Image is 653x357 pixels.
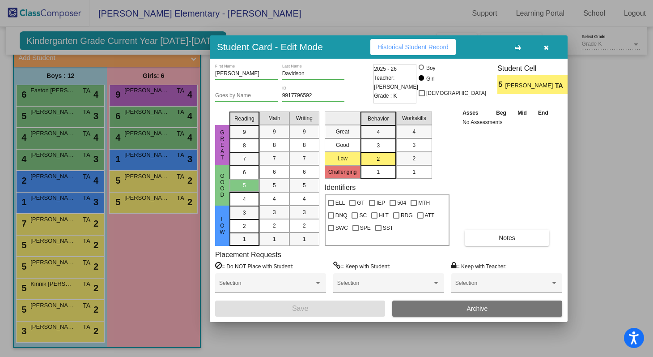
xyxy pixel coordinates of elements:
span: SPE [360,223,371,233]
span: 5 [497,79,505,90]
span: Great [218,129,226,161]
th: Mid [512,108,532,118]
label: = Do NOT Place with Student: [215,262,293,271]
span: ELL [335,198,345,208]
span: 5 [303,181,306,189]
span: 9 [243,128,246,136]
span: Archive [467,305,488,312]
label: = Keep with Student: [333,262,390,271]
span: SST [383,223,393,233]
span: 5 [243,181,246,189]
span: 2 [243,222,246,230]
span: 5 [273,181,276,189]
span: RDG [401,210,413,221]
span: 2 [273,222,276,230]
span: Historical Student Record [377,43,449,51]
span: Good [218,173,226,198]
label: = Keep with Teacher: [451,262,507,271]
span: 3 [243,209,246,217]
span: 4 [273,195,276,203]
div: Girl [426,75,435,83]
span: 2 [303,222,306,230]
span: 6 [273,168,276,176]
span: Reading [234,115,254,123]
span: Writing [296,114,313,122]
label: Identifiers [325,183,356,192]
span: 7 [303,155,306,163]
span: SC [359,210,367,221]
span: 1 [377,168,380,176]
span: Grade : K [374,91,397,100]
span: MTH [418,198,430,208]
span: ATT [425,210,435,221]
span: IEP [377,198,385,208]
span: 7 [243,155,246,163]
th: Beg [490,108,512,118]
span: GT [357,198,365,208]
span: Low [218,216,226,235]
span: 4 [243,195,246,203]
button: Historical Student Record [370,39,456,55]
span: 6 [303,168,306,176]
span: 2025 - 26 [374,65,397,73]
th: End [532,108,554,118]
span: 9 [303,128,306,136]
span: Notes [499,234,515,241]
span: 3 [412,141,416,149]
td: No Assessments [460,118,554,127]
span: 7 [273,155,276,163]
span: Behavior [368,115,389,123]
span: 2 [377,155,380,163]
span: 8 [303,141,306,149]
span: SWC [335,223,348,233]
span: 4 [303,195,306,203]
span: [PERSON_NAME] [505,81,555,90]
span: 2 [568,79,575,90]
span: 4 [412,128,416,136]
span: 1 [412,168,416,176]
span: 2 [412,155,416,163]
span: TA [555,81,568,90]
span: Math [268,114,280,122]
button: Archive [392,301,562,317]
span: 4 [377,128,380,136]
input: Enter ID [282,93,345,99]
span: Workskills [402,114,426,122]
input: goes by name [215,93,278,99]
h3: Student Card - Edit Mode [217,41,323,52]
span: 1 [243,235,246,243]
span: HLT [379,210,389,221]
span: 1 [273,235,276,243]
span: 8 [273,141,276,149]
span: 9 [273,128,276,136]
div: Boy [426,64,436,72]
span: 3 [377,142,380,150]
span: Teacher: [PERSON_NAME] [374,73,418,91]
button: Notes [465,230,549,246]
button: Save [215,301,385,317]
span: 3 [303,208,306,216]
span: 6 [243,168,246,176]
th: Asses [460,108,490,118]
span: 8 [243,142,246,150]
span: 1 [303,235,306,243]
span: 504 [397,198,406,208]
span: 3 [273,208,276,216]
span: DNQ [335,210,348,221]
span: [DEMOGRAPHIC_DATA] [426,88,486,99]
span: Save [292,305,308,312]
label: Placement Requests [215,250,281,259]
h3: Student Cell [497,64,575,73]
